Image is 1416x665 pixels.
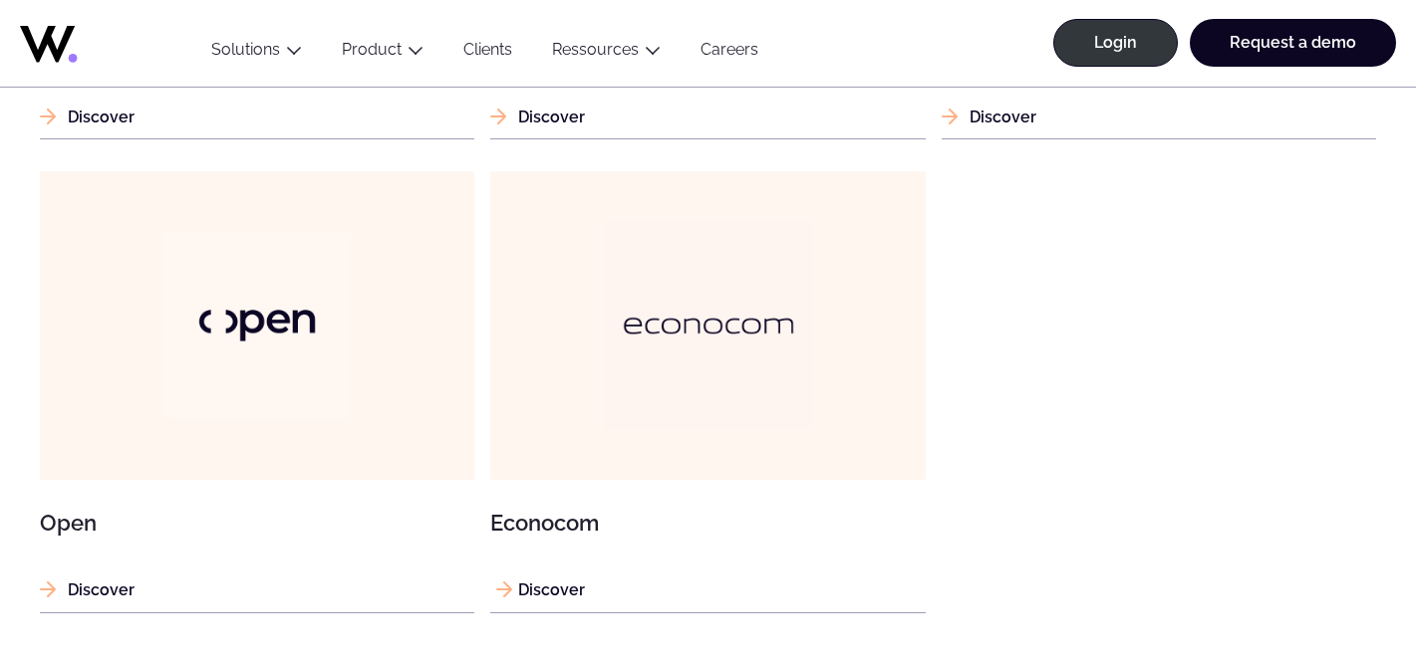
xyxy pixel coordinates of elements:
a: Careers [681,40,778,67]
a: Econocom Econocom Discover [490,171,925,612]
p: Discover [490,577,925,602]
p: Discover [942,105,1376,129]
a: Product [342,40,402,59]
iframe: Chatbot [1284,534,1388,637]
a: Ressources [552,40,639,59]
p: Discover [490,105,925,129]
button: Ressources [532,40,681,67]
a: Login [1053,19,1178,67]
h3: Open [40,512,474,534]
button: Product [322,40,443,67]
p: Discover [40,105,474,129]
p: Discover [40,577,474,602]
a: Open Open Discover [40,171,474,612]
img: Open [164,233,350,418]
button: Solutions [191,40,322,67]
a: Request a demo [1190,19,1396,67]
img: Econocom [604,222,812,430]
a: Clients [443,40,532,67]
h3: Econocom [490,512,925,534]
